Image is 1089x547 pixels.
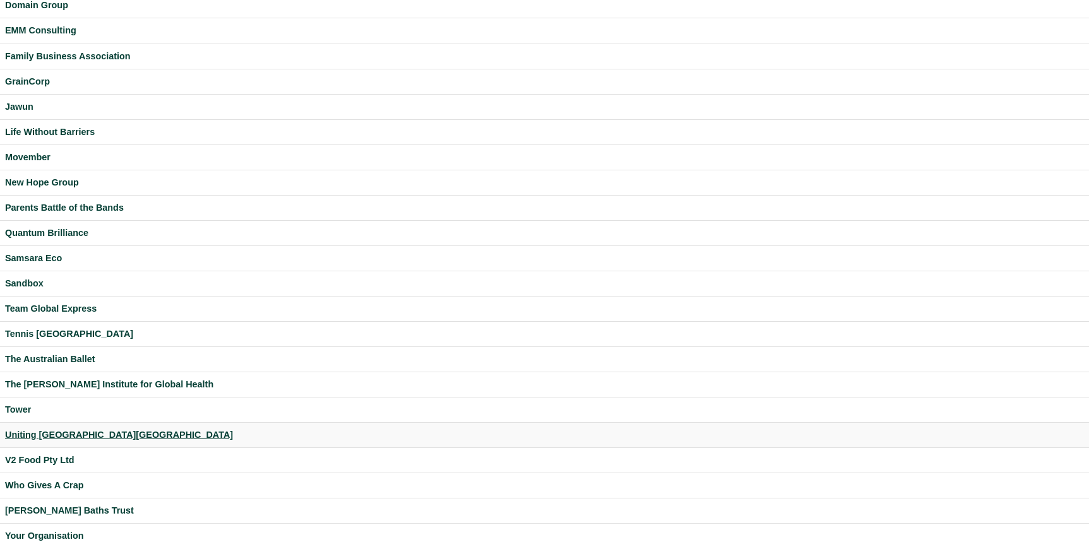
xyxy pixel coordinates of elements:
a: New Hope Group [5,175,1084,190]
a: Sandbox [5,276,1084,291]
a: EMM Consulting [5,23,1084,38]
a: Quantum Brilliance [5,226,1084,240]
a: Tower [5,403,1084,417]
a: Team Global Express [5,302,1084,316]
a: Movember [5,150,1084,165]
a: The [PERSON_NAME] Institute for Global Health [5,377,1084,392]
a: V2 Food Pty Ltd [5,453,1084,468]
a: [PERSON_NAME] Baths Trust [5,503,1084,518]
a: Parents Battle of the Bands [5,201,1084,215]
a: Uniting [GEOGRAPHIC_DATA][GEOGRAPHIC_DATA] [5,428,1084,442]
a: Samsara Eco [5,251,1084,266]
a: Who Gives A Crap [5,478,1084,493]
a: Your Organisation [5,529,1084,543]
a: GrainCorp [5,74,1084,89]
a: Jawun [5,100,1084,114]
a: Life Without Barriers [5,125,1084,139]
a: The Australian Ballet [5,352,1084,367]
a: Family Business Association [5,49,1084,64]
a: Tennis [GEOGRAPHIC_DATA] [5,327,1084,341]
